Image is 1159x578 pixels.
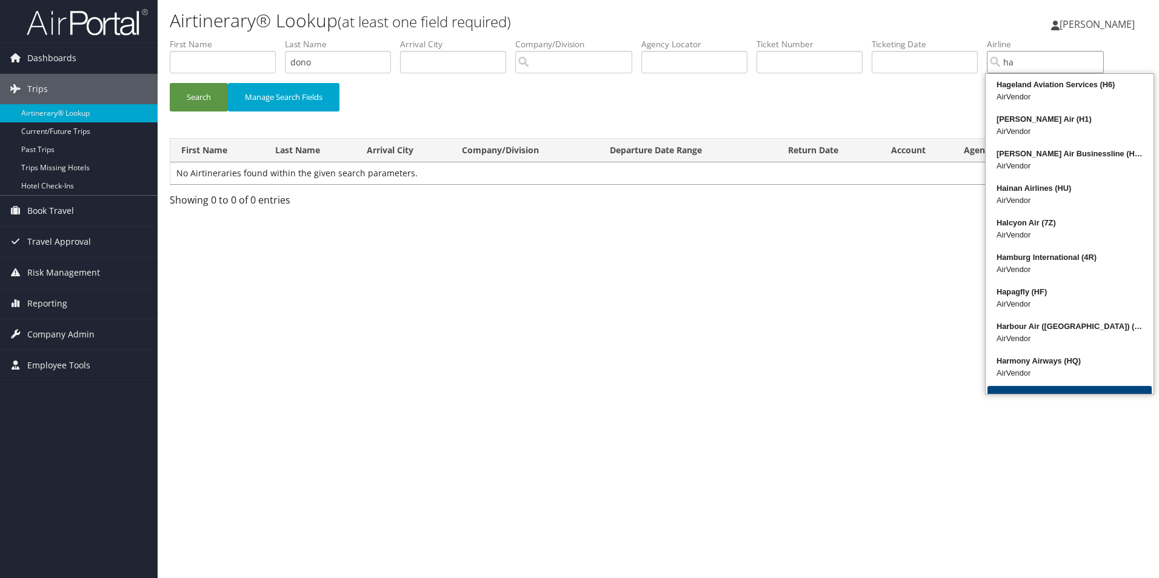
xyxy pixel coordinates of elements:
div: AirVendor [987,229,1152,241]
img: airportal-logo.png [27,8,148,36]
label: First Name [170,38,285,50]
button: More Results [987,386,1152,417]
span: Trips [27,74,48,104]
div: Hageland Aviation Services (H6) [987,79,1152,91]
span: Travel Approval [27,227,91,257]
div: AirVendor [987,264,1152,276]
div: AirVendor [987,160,1152,172]
span: Employee Tools [27,350,90,380]
span: Reporting [27,288,67,319]
th: Account: activate to sort column ascending [880,139,953,162]
div: AirVendor [987,125,1152,138]
label: Airline [987,38,1113,50]
div: AirVendor [987,91,1152,103]
h1: Airtinerary® Lookup [170,8,821,33]
a: [PERSON_NAME] [1051,6,1147,42]
label: Ticketing Date [872,38,987,50]
label: Last Name [285,38,400,50]
span: [PERSON_NAME] [1060,18,1135,31]
th: Agency Locator: activate to sort column ascending [953,139,1079,162]
div: Halcyon Air (7Z) [987,217,1152,229]
span: Company Admin [27,319,95,350]
td: No Airtineraries found within the given search parameters. [170,162,1146,184]
small: (at least one field required) [338,12,511,32]
span: Book Travel [27,196,74,226]
th: Company/Division [451,139,599,162]
div: AirVendor [987,333,1152,345]
label: Ticket Number [757,38,872,50]
th: Return Date: activate to sort column ascending [777,139,880,162]
div: Hamburg International (4R) [987,251,1152,264]
div: Showing 0 to 0 of 0 entries [170,193,401,213]
button: Search [170,83,228,111]
div: Hapagfly (HF) [987,286,1152,298]
span: Risk Management [27,257,100,288]
div: AirVendor [987,194,1152,207]
div: AirVendor [987,298,1152,310]
div: Hainan Airlines (HU) [987,182,1152,194]
th: Last Name: activate to sort column ascending [264,139,356,162]
label: Arrival City [400,38,515,50]
th: First Name: activate to sort column ascending [170,139,264,162]
div: [PERSON_NAME] Air (H1) [987,113,1152,125]
label: Agency Locator [641,38,757,50]
div: AirVendor [987,367,1152,379]
div: Harbour Air ([GEOGRAPHIC_DATA]) (H3) [987,321,1152,333]
th: Arrival City: activate to sort column ascending [356,139,451,162]
div: Harmony Airways (HQ) [987,355,1152,367]
div: [PERSON_NAME] Air Businessline (HR) [987,148,1152,160]
button: Manage Search Fields [228,83,339,111]
th: Departure Date Range: activate to sort column ascending [599,139,777,162]
span: Dashboards [27,43,76,73]
label: Company/Division [515,38,641,50]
